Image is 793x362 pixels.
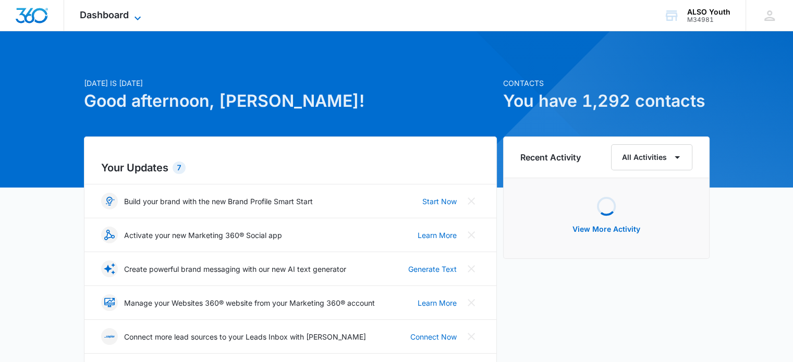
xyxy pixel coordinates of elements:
h6: Recent Activity [520,151,581,164]
button: Close [463,294,480,311]
h1: You have 1,292 contacts [503,89,710,114]
p: Build your brand with the new Brand Profile Smart Start [124,196,313,207]
button: All Activities [611,144,692,170]
a: Learn More [418,230,457,241]
a: Start Now [422,196,457,207]
a: Generate Text [408,264,457,274]
p: Create powerful brand messaging with our new AI text generator [124,264,346,274]
div: account id [687,16,730,23]
p: Contacts [503,78,710,89]
button: Close [463,227,480,243]
button: Close [463,193,480,209]
div: account name [687,8,730,16]
h2: Your Updates [101,160,480,176]
h1: Good afternoon, [PERSON_NAME]! [84,89,497,114]
p: Manage your Websites 360® website from your Marketing 360® account [124,297,375,308]
a: Learn More [418,297,457,308]
p: Connect more lead sources to your Leads Inbox with [PERSON_NAME] [124,331,366,342]
button: Close [463,260,480,277]
span: Dashboard [80,9,129,20]
p: [DATE] is [DATE] [84,78,497,89]
div: 7 [173,161,186,174]
a: Connect Now [410,331,457,342]
button: Close [463,328,480,345]
button: View More Activity [562,217,651,242]
p: Activate your new Marketing 360® Social app [124,230,282,241]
